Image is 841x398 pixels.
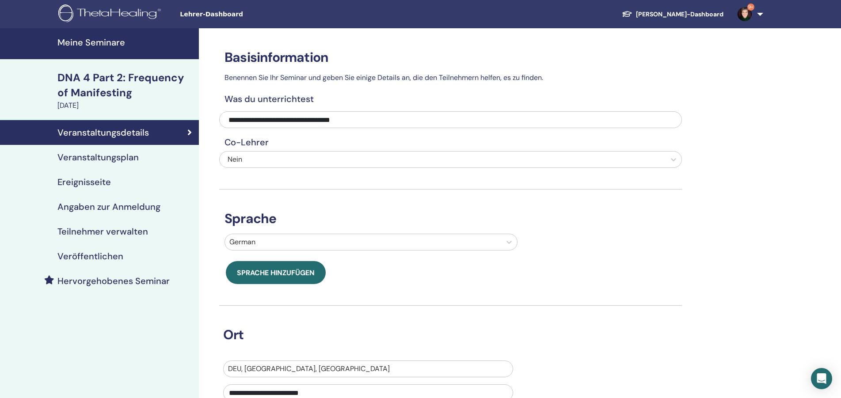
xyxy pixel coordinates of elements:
[57,201,160,212] h4: Angaben zur Anmeldung
[57,177,111,187] h4: Ereignisseite
[57,70,194,100] div: DNA 4 Part 2: Frequency of Manifesting
[738,7,752,21] img: default.jpg
[52,70,199,111] a: DNA 4 Part 2: Frequency of Manifesting[DATE]
[237,268,315,277] span: Sprache hinzufügen
[58,4,164,24] img: logo.png
[219,211,682,227] h3: Sprache
[57,251,123,262] h4: Veröffentlichen
[57,152,139,163] h4: Veranstaltungsplan
[57,37,194,48] h4: Meine Seminare
[57,100,194,111] div: [DATE]
[57,226,148,237] h4: Teilnehmer verwalten
[180,10,312,19] span: Lehrer-Dashboard
[811,368,832,389] div: Open Intercom Messenger
[219,137,682,148] h4: Co-Lehrer
[57,127,149,138] h4: Veranstaltungsdetails
[226,261,326,284] button: Sprache hinzufügen
[219,94,682,104] h4: Was du unterrichtest
[219,49,682,65] h3: Basisinformation
[57,276,170,286] h4: Hervorgehobenes Seminar
[228,155,242,164] span: Nein
[219,72,682,83] p: Benennen Sie Ihr Seminar und geben Sie einige Details an, die den Teilnehmern helfen, es zu finden.
[615,6,731,23] a: [PERSON_NAME]-Dashboard
[218,327,670,343] h3: Ort
[622,10,632,18] img: graduation-cap-white.svg
[747,4,754,11] span: 9+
